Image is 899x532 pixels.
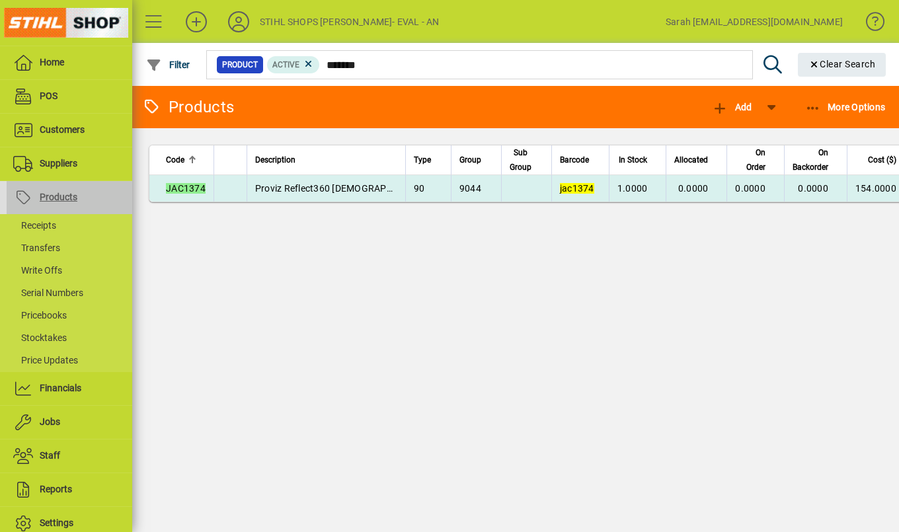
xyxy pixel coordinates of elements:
[459,153,493,167] div: Group
[217,10,260,34] button: Profile
[674,153,708,167] span: Allocated
[7,439,132,473] a: Staff
[175,10,217,34] button: Add
[166,153,184,167] span: Code
[255,153,397,167] div: Description
[13,243,60,253] span: Transfers
[7,372,132,405] a: Financials
[793,145,840,174] div: On Backorder
[414,183,425,194] span: 90
[560,153,589,167] span: Barcode
[735,145,765,174] span: On Order
[805,102,886,112] span: More Options
[7,237,132,259] a: Transfers
[166,183,206,194] em: JAC1374
[40,450,60,461] span: Staff
[560,153,601,167] div: Barcode
[619,153,647,167] span: In Stock
[735,183,765,194] span: 0.0000
[7,46,132,79] a: Home
[7,147,132,180] a: Suppliers
[40,192,77,202] span: Products
[678,183,709,194] span: 0.0000
[255,183,503,194] span: Proviz Reflect360 [DEMOGRAPHIC_DATA] 14 Green Jacket
[166,153,206,167] div: Code
[459,183,481,194] span: 9044
[13,355,78,365] span: Price Updates
[798,53,886,77] button: Clear
[260,11,439,32] div: STIHL SHOPS [PERSON_NAME]- EVAL - AN
[267,56,320,73] mat-chip: Activation Status: Active
[13,220,56,231] span: Receipts
[40,416,60,427] span: Jobs
[617,183,648,194] span: 1.0000
[709,95,755,119] button: Add
[674,153,720,167] div: Allocated
[414,153,431,167] span: Type
[7,304,132,326] a: Pricebooks
[793,145,828,174] span: On Backorder
[856,3,882,46] a: Knowledge Base
[146,59,190,70] span: Filter
[414,153,443,167] div: Type
[798,183,828,194] span: 0.0000
[143,53,194,77] button: Filter
[40,91,58,101] span: POS
[735,145,777,174] div: On Order
[7,282,132,304] a: Serial Numbers
[510,145,531,174] span: Sub Group
[7,214,132,237] a: Receipts
[40,57,64,67] span: Home
[222,58,258,71] span: Product
[666,11,843,32] div: Sarah [EMAIL_ADDRESS][DOMAIN_NAME]
[7,114,132,147] a: Customers
[7,349,132,371] a: Price Updates
[7,406,132,439] a: Jobs
[40,383,81,393] span: Financials
[40,124,85,135] span: Customers
[13,287,83,298] span: Serial Numbers
[272,60,299,69] span: Active
[13,332,67,343] span: Stocktakes
[712,102,752,112] span: Add
[7,326,132,349] a: Stocktakes
[7,80,132,113] a: POS
[7,473,132,506] a: Reports
[7,259,132,282] a: Write Offs
[40,484,72,494] span: Reports
[510,145,543,174] div: Sub Group
[40,158,77,169] span: Suppliers
[40,517,73,528] span: Settings
[142,96,234,118] div: Products
[255,153,295,167] span: Description
[868,153,896,167] span: Cost ($)
[459,153,481,167] span: Group
[13,265,62,276] span: Write Offs
[13,310,67,321] span: Pricebooks
[808,59,876,69] span: Clear Search
[802,95,889,119] button: More Options
[560,183,594,194] em: jac1374
[617,153,660,167] div: In Stock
